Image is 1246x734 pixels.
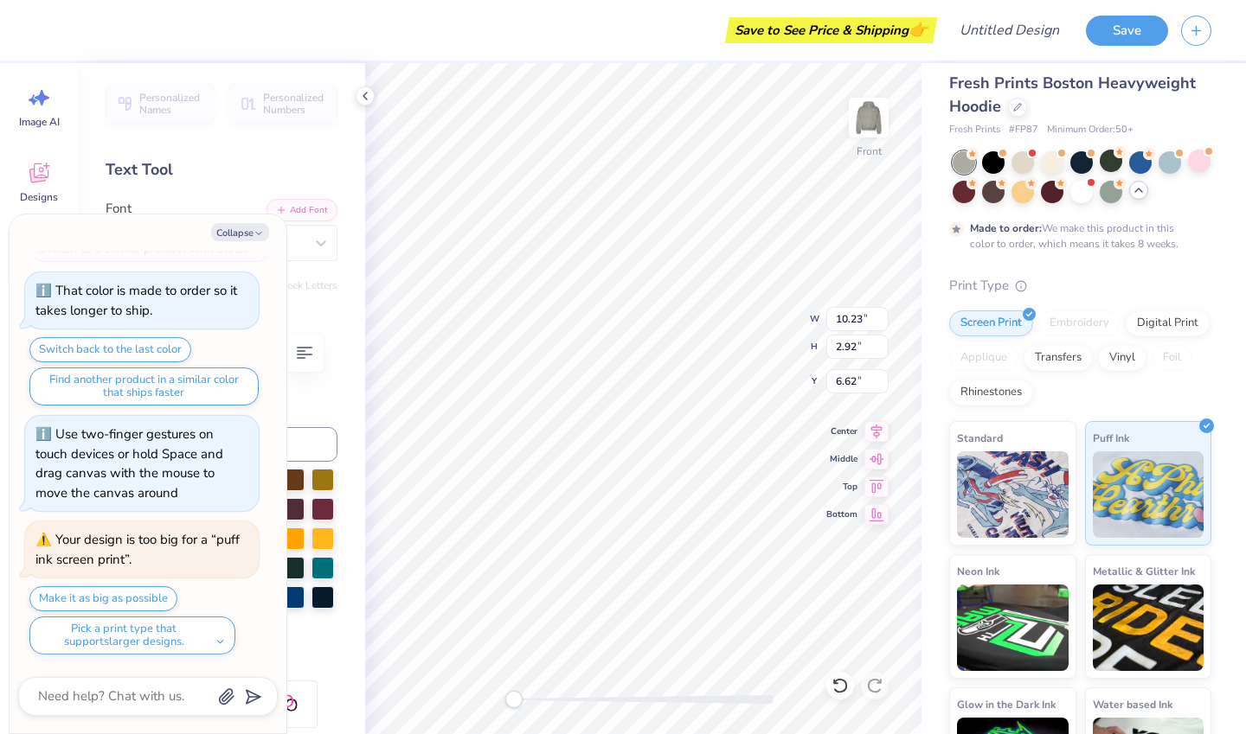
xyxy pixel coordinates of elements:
[29,337,191,362] button: Switch back to the last color
[1093,429,1129,447] span: Puff Ink
[946,13,1073,48] input: Untitled Design
[1152,345,1192,371] div: Foil
[949,380,1033,405] div: Rhinestones
[505,691,523,708] div: Accessibility label
[211,223,269,241] button: Collapse
[949,276,1211,296] div: Print Type
[106,158,337,182] div: Text Tool
[957,451,1069,538] img: Standard
[19,115,60,129] span: Image AI
[826,507,857,521] span: Bottom
[1126,310,1210,336] div: Digital Print
[106,84,214,124] button: Personalized Names
[957,695,1056,713] span: Glow in the Dark Ink
[826,452,857,466] span: Middle
[1093,451,1204,538] img: Puff Ink
[1009,123,1038,137] span: # FP87
[949,310,1033,336] div: Screen Print
[1038,310,1121,336] div: Embroidery
[29,367,259,405] button: Find another product in a similar color that ships faster
[970,221,1042,235] strong: Made to order:
[267,199,337,221] button: Add Font
[29,616,235,654] button: Pick a print type that supportslarger designs.
[949,345,1018,371] div: Applique
[729,17,933,43] div: Save to See Price & Shipping
[970,220,1183,252] div: We make this product in this color to order, which means it takes 8 weeks.
[35,531,240,568] div: Your design is too big for a “puff ink screen print”.
[1093,695,1172,713] span: Water based Ink
[857,144,882,159] div: Front
[1024,345,1093,371] div: Transfers
[106,199,132,219] label: Font
[949,73,1196,117] span: Fresh Prints Boston Heavyweight Hoodie
[826,424,857,438] span: Center
[949,123,1000,137] span: Fresh Prints
[826,480,857,494] span: Top
[35,425,223,501] div: Use two-finger gestures on touch devices or hold Space and drag canvas with the mouse to move the...
[139,92,203,116] span: Personalized Names
[909,19,928,40] span: 👉
[957,584,1069,671] img: Neon Ink
[1047,123,1134,137] span: Minimum Order: 50 +
[229,84,337,124] button: Personalized Numbers
[263,92,327,116] span: Personalized Numbers
[20,190,58,204] span: Designs
[1093,562,1195,580] span: Metallic & Glitter Ink
[35,282,237,319] div: That color is made to order so it takes longer to ship.
[851,100,886,135] img: Front
[1093,584,1204,671] img: Metallic & Glitter Ink
[957,562,999,580] span: Neon Ink
[29,586,177,611] button: Make it as big as possible
[957,429,1003,447] span: Standard
[1086,16,1168,46] button: Save
[1098,345,1146,371] div: Vinyl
